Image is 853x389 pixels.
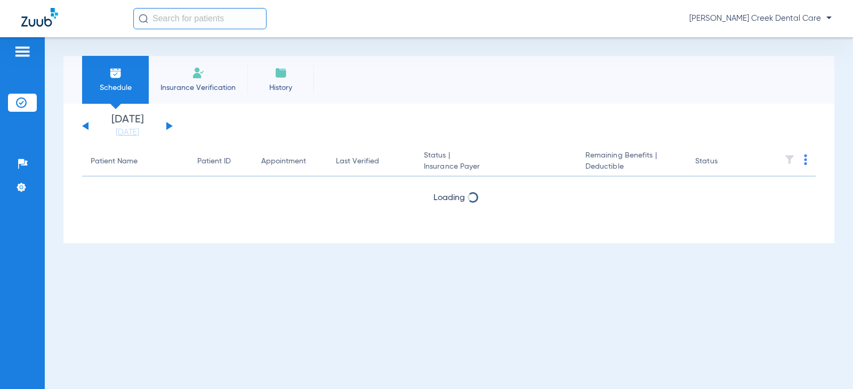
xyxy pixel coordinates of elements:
img: Zuub Logo [21,8,58,27]
span: [PERSON_NAME] Creek Dental Care [689,13,832,24]
img: History [275,67,287,79]
input: Search for patients [133,8,267,29]
img: Search Icon [139,14,148,23]
img: filter.svg [784,154,795,165]
span: History [255,82,306,93]
div: Patient ID [197,156,231,167]
div: Patient ID [197,156,244,167]
span: Insurance Payer [424,161,568,172]
div: Appointment [261,156,319,167]
span: Insurance Verification [157,82,239,93]
th: Remaining Benefits | [577,147,687,177]
div: Patient Name [91,156,138,167]
li: [DATE] [95,114,159,138]
img: group-dot-blue.svg [804,154,807,165]
th: Status | [415,147,577,177]
span: Deductible [585,161,678,172]
span: Loading [433,194,465,202]
img: Manual Insurance Verification [192,67,205,79]
div: Appointment [261,156,306,167]
a: [DATE] [95,127,159,138]
img: Schedule [109,67,122,79]
span: Schedule [90,82,141,93]
div: Patient Name [91,156,180,167]
img: hamburger-icon [14,45,31,58]
div: Last Verified [336,156,407,167]
div: Last Verified [336,156,379,167]
th: Status [687,147,759,177]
